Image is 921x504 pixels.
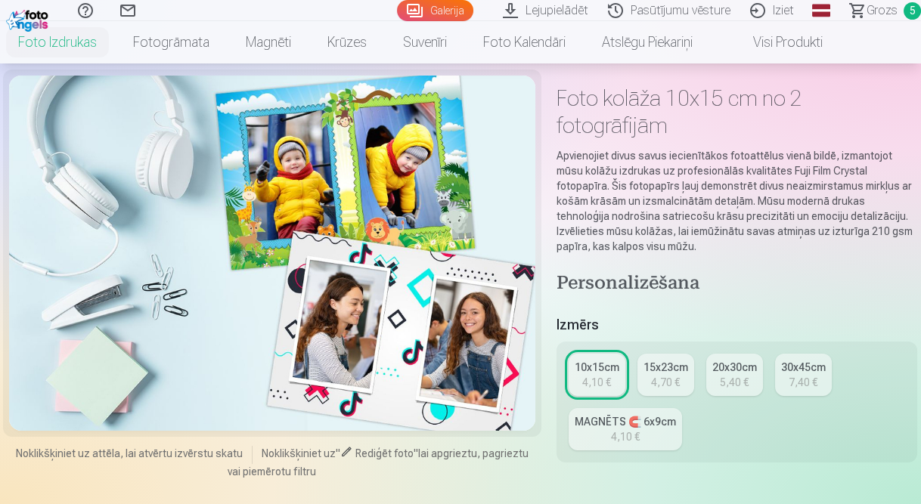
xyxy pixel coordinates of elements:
[385,21,465,63] a: Suvenīri
[16,446,243,461] span: Noklikšķiniet uz attēla, lai atvērtu izvērstu skatu
[643,360,688,375] div: 15x23cm
[557,85,917,139] h1: Foto kolāža 10x15 cm no 2 fotogrāfijām
[228,21,309,63] a: Magnēti
[575,414,676,429] div: MAGNĒTS 🧲 6x9cm
[584,21,711,63] a: Atslēgu piekariņi
[569,408,682,450] a: MAGNĒTS 🧲 6x9cm4,10 €
[115,21,228,63] a: Fotogrāmata
[228,447,529,478] span: lai apgrieztu, pagrieztu vai piemērotu filtru
[355,447,414,459] span: Rediģēt foto
[414,447,418,459] span: "
[557,148,917,254] p: Apvienojiet divus savus iecienītākos fotoattēlus vienā bildē, izmantojot mūsu kolāžu izdrukas uz ...
[309,21,385,63] a: Krūzes
[611,429,640,444] div: 4,10 €
[637,354,694,396] a: 15x23cm4,70 €
[6,6,52,32] img: /fa1
[706,354,763,396] a: 20x30cm5,40 €
[720,375,749,390] div: 5,40 €
[575,360,619,375] div: 10x15cm
[465,21,584,63] a: Foto kalendāri
[582,375,611,390] div: 4,10 €
[867,2,898,20] span: Grozs
[711,21,841,63] a: Visi produkti
[557,272,917,296] h4: Personalizēšana
[569,354,625,396] a: 10x15cm4,10 €
[651,375,680,390] div: 4,70 €
[712,360,757,375] div: 20x30cm
[904,2,921,20] span: 5
[336,447,340,459] span: "
[262,447,336,459] span: Noklikšķiniet uz
[557,314,917,335] h5: Izmērs
[775,354,832,396] a: 30x45cm7,40 €
[781,360,826,375] div: 30x45cm
[789,375,817,390] div: 7,40 €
